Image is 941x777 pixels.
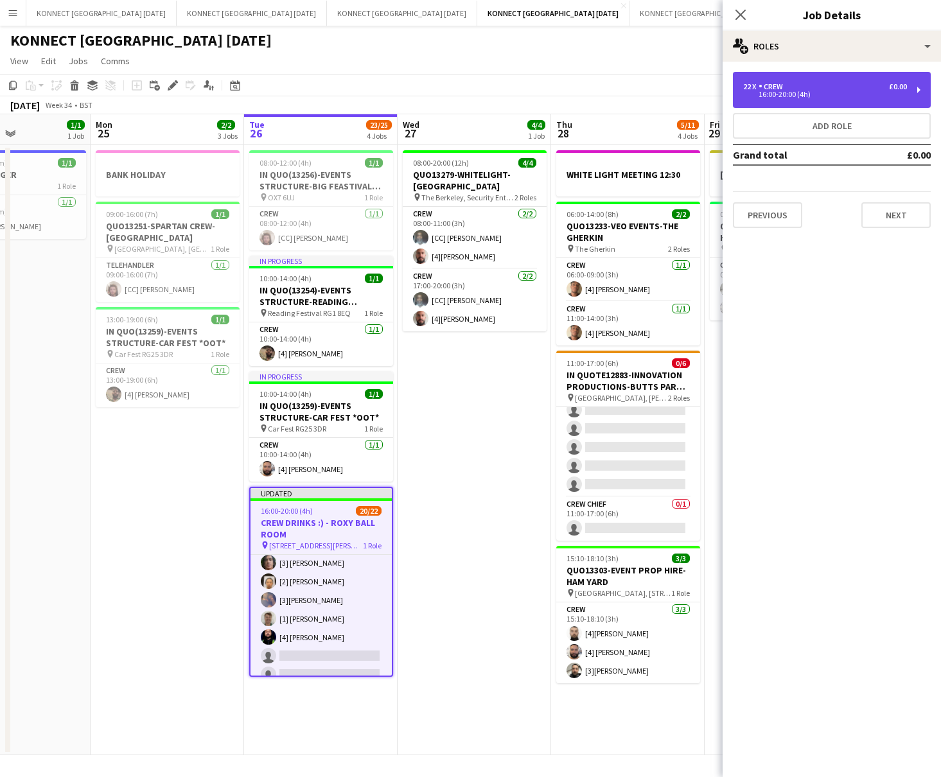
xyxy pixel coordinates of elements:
span: 2/2 [672,209,690,219]
app-job-card: 09:00-16:00 (7h)1/1QUO13251-SPARTAN CREW-[GEOGRAPHIC_DATA] [GEOGRAPHIC_DATA], [GEOGRAPHIC_DATA]1 ... [96,202,240,302]
div: BANK HOLIDAY [96,150,240,196]
app-job-card: In progress10:00-14:00 (4h)1/1IN QUO(13259)-EVENTS STRUCTURE-CAR FEST *OOT* Car Fest RG25 3DR1 Ro... [249,371,393,482]
app-card-role: Crew3/315:10-18:10 (3h)[4][PERSON_NAME][4] [PERSON_NAME][3][PERSON_NAME] [556,602,700,683]
app-job-card: 15:10-18:10 (3h)3/3QUO13303-EVENT PROP HIRE-HAM YARD [GEOGRAPHIC_DATA], [STREET_ADDRESS]1 RoleCre... [556,546,700,683]
button: KONNECT [GEOGRAPHIC_DATA] [DATE] [26,1,177,26]
div: [PERSON_NAME] DRINKS [710,150,854,196]
app-card-role: Crew1/110:00-14:00 (4h)[4] [PERSON_NAME] [249,438,393,482]
div: 22 x [743,82,759,91]
span: View [10,55,28,67]
app-job-card: 08:00-12:00 (4h)1/1IN QUO(13256)-EVENTS STRUCTURE-BIG FEASTIVAL *OOT* OX7 6UJ1 RoleCrew1/108:00-1... [249,150,393,250]
span: Car Fest RG25 3DR [114,349,173,359]
div: 3 Jobs [218,131,238,141]
h3: QUO13303-EVENT PROP HIRE-HAM YARD [710,220,854,243]
h3: IN QUO(13256)-EVENTS STRUCTURE-BIG FEASTIVAL *OOT* [249,169,393,192]
span: 1 Role [671,588,690,598]
h3: [PERSON_NAME] DRINKS [710,169,854,180]
h3: CREW DRINKS :) - ROXY BALL ROOM [251,517,392,540]
span: 08:00-11:00 (3h) [720,209,772,219]
div: BST [80,100,92,110]
span: 15:10-18:10 (3h) [567,554,619,563]
span: Fri [710,119,720,130]
span: 08:00-12:00 (4h) [259,158,312,168]
span: 2 Roles [668,393,690,403]
span: 1/1 [67,120,85,130]
span: 1/1 [365,274,383,283]
span: [STREET_ADDRESS][PERSON_NAME] [269,541,363,550]
div: 4 Jobs [367,131,391,141]
div: In progress [249,256,393,266]
td: £0.00 [870,144,931,165]
span: 10:00-14:00 (4h) [259,389,312,399]
span: 0/6 [672,358,690,368]
span: 1 Role [363,541,382,550]
h3: BANK HOLIDAY [96,169,240,180]
span: 06:00-14:00 (8h) [567,209,619,219]
div: 1 Job [67,131,84,141]
span: Week 34 [42,100,75,110]
h3: IN QUO(13254)-EVENTS STRUCTURE-READING FESTIVAL *OOT* [249,284,393,308]
span: Comms [101,55,130,67]
span: 28 [554,126,572,141]
span: 29 [708,126,720,141]
span: 4/4 [518,158,536,168]
span: 1/1 [58,158,76,168]
app-card-role: Crew1/108:00-12:00 (4h)[CC] [PERSON_NAME] [249,207,393,250]
td: Grand total [733,144,870,165]
span: [GEOGRAPHIC_DATA], [GEOGRAPHIC_DATA] [114,244,211,254]
span: 1/1 [365,389,383,399]
span: Thu [556,119,572,130]
span: 09:00-16:00 (7h) [106,209,158,219]
span: 2 Roles [668,244,690,254]
span: 1/1 [211,209,229,219]
a: View [5,53,33,69]
div: 11:00-17:00 (6h)0/6IN QUOTE12883-INNOVATION PRODUCTIONS-BUTTS PARK [GEOGRAPHIC_DATA] *OOT* [GEOGR... [556,351,700,541]
div: 4 Jobs [678,131,698,141]
app-card-role: Crew1/110:00-14:00 (4h)[4] [PERSON_NAME] [249,322,393,366]
span: Car Fest RG25 3DR [268,424,326,433]
button: KONNECT [GEOGRAPHIC_DATA] [DATE] [327,1,477,26]
span: Mon [96,119,112,130]
span: 5/11 [677,120,699,130]
app-job-card: 08:00-11:00 (3h)2/2QUO13303-EVENT PROP HIRE-HAM YARD [GEOGRAPHIC_DATA], [STREET_ADDRESS]1 RoleCre... [710,202,854,320]
span: Wed [403,119,419,130]
h3: Job Details [723,6,941,23]
app-job-card: 06:00-14:00 (8h)2/2QUO13233-VEO EVENTS-THE GHERKIN The Gherkin2 RolesCrew1/106:00-09:00 (3h)[4] [... [556,202,700,345]
span: 4/4 [527,120,545,130]
div: 16:00-20:00 (4h) [743,91,907,98]
span: 2/2 [217,120,235,130]
span: 1/1 [211,315,229,324]
span: 25 [94,126,112,141]
span: The Gherkin [575,244,615,254]
div: Roles [723,31,941,62]
app-job-card: 08:00-20:00 (12h)4/4QUO13279-WHITELIGHT-[GEOGRAPHIC_DATA] The Berkeley, Security Entrance , [STRE... [403,150,547,331]
span: 1/1 [365,158,383,168]
app-card-role: Crew2/217:00-20:00 (3h)[CC] [PERSON_NAME][4][PERSON_NAME] [403,269,547,331]
span: 1 Role [364,193,383,202]
h3: IN QUOTE12883-INNOVATION PRODUCTIONS-BUTTS PARK [GEOGRAPHIC_DATA] *OOT* [556,369,700,392]
app-card-role: Crew2/208:00-11:00 (3h)[CC] [PERSON_NAME][4][PERSON_NAME] [403,207,547,269]
span: 1 Role [57,181,76,191]
a: Comms [96,53,135,69]
div: Crew [759,82,788,91]
span: Edit [41,55,56,67]
span: 10:00-14:00 (4h) [259,274,312,283]
button: KONNECT [GEOGRAPHIC_DATA] [DATE] [477,1,629,26]
span: 16:00-20:00 (4h) [261,506,313,516]
div: In progress [249,371,393,381]
span: 1 Role [364,308,383,318]
div: 1 Job [528,131,545,141]
span: [GEOGRAPHIC_DATA], [STREET_ADDRESS] [575,588,671,598]
button: KONNECT [GEOGRAPHIC_DATA] [DATE] [177,1,327,26]
button: Previous [733,202,802,228]
span: 3/3 [672,554,690,563]
span: 23/25 [366,120,392,130]
span: OX7 6UJ [268,193,295,202]
span: 1 Role [364,424,383,433]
